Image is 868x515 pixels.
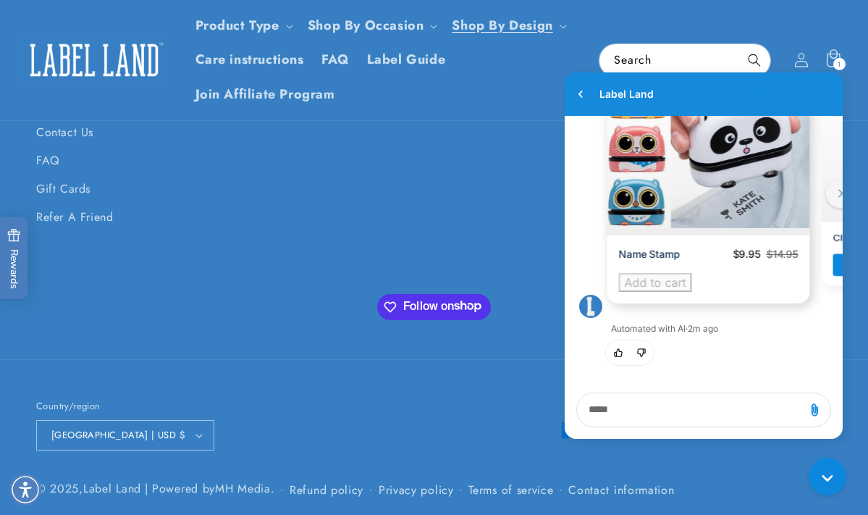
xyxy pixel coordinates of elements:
[195,16,279,35] a: Product Type
[379,480,454,500] a: Privacy policy
[9,474,41,506] div: Accessibility Menu
[22,38,167,83] img: Label Land
[738,44,770,76] button: Search
[187,9,299,43] summary: Product Type
[272,114,301,143] button: next button
[308,17,424,34] span: Shop By Occasion
[838,58,841,70] span: 1
[568,480,674,500] a: Contact information
[195,86,335,103] span: Join Affiliate Program
[12,399,183,443] iframe: Sign Up via Text for Offers
[554,65,854,450] iframe: Gorgias live chat window
[468,480,553,500] a: Terms of service
[215,480,271,497] a: MH Media - open in a new tab
[801,453,854,501] iframe: Gorgias live chat messenger
[443,9,572,43] summary: Shop By Design
[358,43,455,77] a: Label Guide
[36,204,113,232] a: Refer A Friend
[187,43,313,77] a: Care instructions
[36,119,93,147] a: Contact Us
[57,256,164,271] div: Automated with AI · 2m ago
[279,167,353,179] p: Clothing Stamp
[77,277,98,298] button: Dislike
[29,328,245,361] textarea: live chat message input
[36,175,90,204] a: Gift Cards
[250,335,271,355] button: Add attachment
[299,9,444,43] summary: Shop By Occasion
[17,32,172,88] a: Label Land
[195,51,304,68] span: Care instructions
[367,51,446,68] span: Label Guide
[321,51,350,68] span: FAQ
[36,147,60,175] a: FAQ
[7,228,21,288] span: Rewards
[187,78,344,112] a: Join Affiliate Program
[452,16,552,35] a: Shop By Design
[36,480,141,497] small: © 2025,
[313,43,358,77] a: FAQ
[54,277,75,298] button: Like
[145,480,275,497] small: | Powered by .
[83,480,141,497] a: Label Land
[290,480,363,500] a: Refund policy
